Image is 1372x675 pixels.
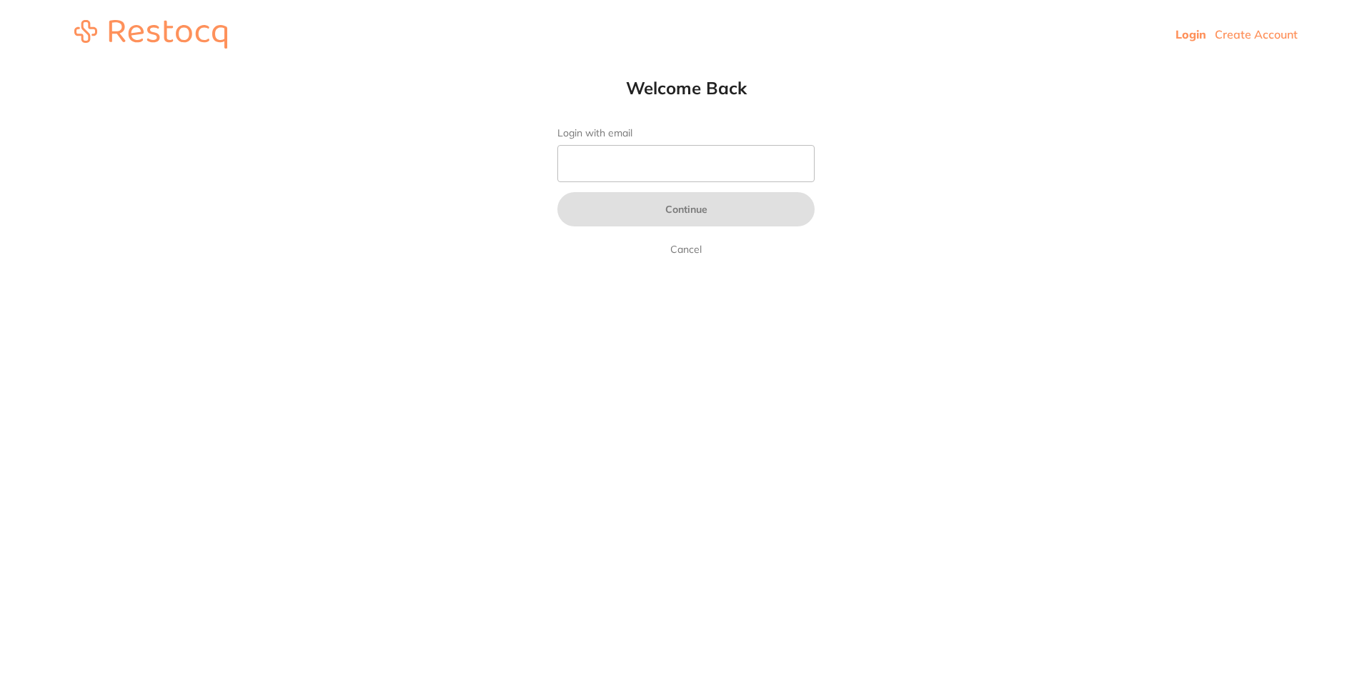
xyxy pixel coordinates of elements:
[74,20,227,49] img: restocq_logo.svg
[557,127,815,139] label: Login with email
[529,77,843,99] h1: Welcome Back
[1175,27,1206,41] a: Login
[1215,27,1298,41] a: Create Account
[557,192,815,226] button: Continue
[667,241,705,258] a: Cancel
